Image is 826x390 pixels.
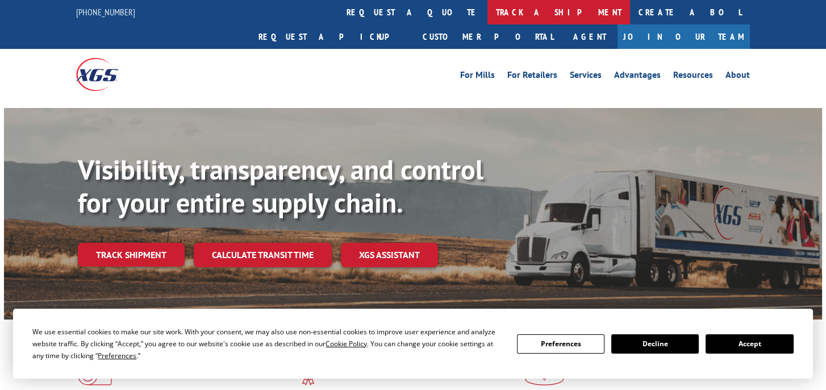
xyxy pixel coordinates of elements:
a: Track shipment [78,243,185,267]
a: Agent [562,24,618,49]
a: Advantages [614,70,661,83]
button: Accept [706,334,793,354]
button: Preferences [517,334,604,354]
span: Preferences [98,351,136,360]
a: [PHONE_NUMBER] [76,6,135,18]
span: Cookie Policy [326,339,367,348]
a: XGS ASSISTANT [341,243,438,267]
a: Calculate transit time [194,243,332,267]
b: Visibility, transparency, and control for your entire supply chain. [78,152,483,220]
a: Join Our Team [618,24,750,49]
a: For Mills [460,70,495,83]
a: For Retailers [507,70,557,83]
a: Resources [673,70,713,83]
button: Decline [611,334,699,354]
a: Customer Portal [414,24,562,49]
div: We use essential cookies to make our site work. With your consent, we may also use non-essential ... [32,326,503,362]
a: About [725,70,750,83]
div: Cookie Consent Prompt [13,309,813,379]
a: Services [570,70,602,83]
a: Request a pickup [250,24,414,49]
